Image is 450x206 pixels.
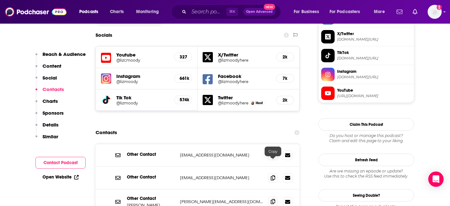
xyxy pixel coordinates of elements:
[226,8,238,16] span: ⌘ K
[218,58,271,63] a: @lizmoodyhere
[43,75,57,81] p: Social
[136,7,159,16] span: Monitoring
[75,7,106,17] button: open menu
[96,29,112,41] h2: Socials
[318,154,414,166] button: Refresh Feed
[410,6,420,17] a: Show notifications dropdown
[428,172,444,187] div: Open Intercom Messenger
[35,86,64,98] button: Contacts
[35,98,58,110] button: Charts
[282,54,289,60] h5: 2k
[246,10,273,13] span: Open Advanced
[243,8,275,16] button: Open AdvancedNew
[428,5,442,19] img: User Profile
[35,134,58,145] button: Similar
[43,122,58,128] p: Details
[218,95,271,101] h5: Twitter
[43,134,58,140] p: Similar
[337,94,411,98] span: https://www.youtube.com/@lizcmoody
[180,76,187,81] h5: 661k
[96,126,117,139] h2: Contacts
[127,174,175,180] p: Other Contact
[43,98,58,104] p: Charts
[218,79,271,84] a: @lizmoodyhere
[127,152,175,157] p: Other Contact
[79,7,98,16] span: Podcasts
[116,52,169,58] h5: Youtube
[294,7,319,16] span: For Business
[337,50,411,56] span: TikTok
[116,79,169,84] a: @lizmoody
[337,37,411,42] span: twitter.com/lizmoodyhere
[318,133,414,138] span: Do you host or manage this podcast?
[116,95,169,101] h5: Tik Tok
[189,7,226,17] input: Search podcasts, credits, & more...
[337,75,411,80] span: instagram.com/lizmoody
[116,58,169,63] a: @lizcmoody
[180,54,187,60] h5: 327
[337,88,411,93] span: YouTube
[101,73,111,84] img: iconImage
[106,7,128,17] a: Charts
[43,63,61,69] p: Content
[180,152,263,158] p: [EMAIL_ADDRESS][DOMAIN_NAME]
[218,52,271,58] h5: X/Twitter
[289,7,327,17] button: open menu
[369,7,393,17] button: open menu
[5,6,66,18] img: Podchaser - Follow, Share and Rate Podcasts
[321,87,411,100] a: YouTube[URL][DOMAIN_NAME]
[318,169,414,179] div: Are we missing an episode or update? Use this to check the RSS feed immediately.
[282,97,289,103] h5: 2k
[116,101,169,105] a: @lizmoody
[337,31,411,37] span: X/Twitter
[256,101,263,105] span: Host
[437,5,442,10] svg: Add a profile image
[318,133,414,143] div: Claim and edit this page to your liking.
[180,97,187,103] h5: 574k
[218,101,248,105] a: @lizmoodyhere
[318,118,414,131] button: Claim This Podcast
[428,5,442,19] button: Show profile menu
[110,7,124,16] span: Charts
[374,7,385,16] span: More
[132,7,167,17] button: open menu
[337,69,411,74] span: Instagram
[43,110,64,116] p: Sponsors
[43,174,79,180] a: Open Website
[35,157,86,169] button: Contact Podcast
[251,101,254,105] img: Liz Moody
[35,51,86,63] button: Reach & Audience
[43,51,86,57] p: Reach & Audience
[35,122,58,134] button: Details
[325,7,369,17] button: open menu
[180,175,263,180] p: [EMAIL_ADDRESS][DOMAIN_NAME]
[35,63,61,75] button: Content
[394,6,405,17] a: Show notifications dropdown
[321,68,411,81] a: Instagram[DOMAIN_NAME][URL]
[116,73,169,79] h5: Instagram
[265,147,281,156] div: Copy
[35,110,64,122] button: Sponsors
[318,189,414,202] a: Seeing Double?
[43,86,64,92] p: Contacts
[321,49,411,62] a: TikTok[DOMAIN_NAME][URL]
[35,75,57,87] button: Social
[330,7,360,16] span: For Podcasters
[177,4,287,19] div: Search podcasts, credits, & more...
[218,73,271,79] h5: Facebook
[127,196,175,201] p: Other Contact
[321,30,411,43] a: X/Twitter[DOMAIN_NAME][URL]
[282,76,289,81] h5: 7k
[180,199,263,204] p: [PERSON_NAME][EMAIL_ADDRESS][DOMAIN_NAME]
[264,4,275,10] span: New
[337,56,411,61] span: tiktok.com/@lizmoody
[428,5,442,19] span: Logged in as emma.garth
